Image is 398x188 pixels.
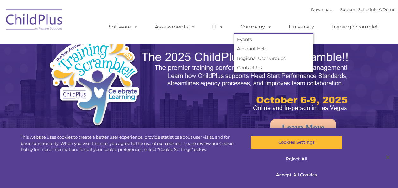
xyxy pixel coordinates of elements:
[251,152,342,166] button: Reject All
[234,44,313,53] a: Account Help
[102,21,144,33] a: Software
[148,21,202,33] a: Assessments
[206,21,230,33] a: IT
[325,21,385,33] a: Training Scramble!!
[311,7,332,12] a: Download
[234,34,313,44] a: Events
[234,53,313,63] a: Regional User Groups
[21,134,239,153] div: This website uses cookies to create a better user experience, provide statistics about user visit...
[340,7,357,12] a: Support
[282,21,320,33] a: University
[270,119,336,136] a: Learn More
[234,21,278,33] a: Company
[311,7,395,12] font: |
[251,168,342,182] button: Accept All Cookies
[3,5,66,37] img: ChildPlus by Procare Solutions
[381,150,395,164] button: Close
[234,63,313,72] a: Contact Us
[251,136,342,149] button: Cookies Settings
[358,7,395,12] a: Schedule A Demo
